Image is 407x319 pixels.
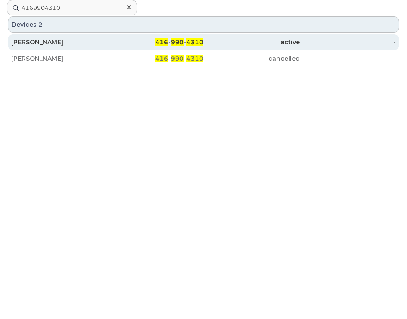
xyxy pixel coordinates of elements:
[300,54,396,63] div: -
[171,55,184,62] span: 990
[171,38,184,46] span: 990
[186,38,203,46] span: 4310
[8,34,399,50] a: [PERSON_NAME]416-990-4310active-
[203,38,300,46] div: active
[155,55,168,62] span: 416
[203,54,300,63] div: cancelled
[108,54,204,63] div: - -
[186,55,203,62] span: 4310
[108,38,204,46] div: - -
[300,38,396,46] div: -
[155,38,168,46] span: 416
[8,51,399,66] a: [PERSON_NAME]416-990-4310cancelled-
[11,54,108,63] div: [PERSON_NAME]
[11,38,108,46] div: [PERSON_NAME]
